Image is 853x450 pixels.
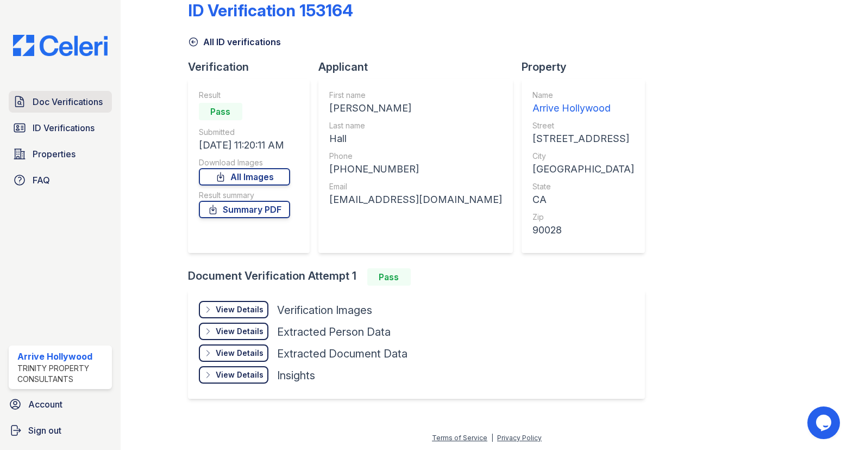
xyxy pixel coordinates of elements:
div: Pass [367,268,411,286]
a: All ID verifications [188,35,281,48]
div: Document Verification Attempt 1 [188,268,654,286]
a: Terms of Service [432,434,487,442]
div: [PHONE_NUMBER] [329,162,502,177]
div: [GEOGRAPHIC_DATA] [532,162,634,177]
div: Last name [329,120,502,131]
div: Property [522,59,654,75]
div: Extracted Person Data [277,324,391,340]
div: Result summary [199,190,290,201]
a: All Images [199,168,290,186]
a: Summary PDF [199,201,290,218]
a: FAQ [9,169,112,191]
div: View Details [216,348,264,359]
span: FAQ [33,174,50,187]
div: [STREET_ADDRESS] [532,131,634,146]
div: Pass [199,103,242,120]
div: View Details [216,326,264,337]
div: State [532,181,634,192]
div: Hall [329,131,502,146]
div: 90028 [532,223,634,238]
a: Privacy Policy [497,434,542,442]
div: City [532,151,634,162]
span: Account [28,398,62,411]
div: Zip [532,212,634,223]
div: Email [329,181,502,192]
div: Name [532,90,634,101]
div: Submitted [199,127,290,138]
div: [PERSON_NAME] [329,101,502,116]
div: CA [532,192,634,207]
div: Applicant [318,59,522,75]
span: Sign out [28,424,61,437]
img: CE_Logo_Blue-a8612792a0a2168367f1c8372b55b34899dd931a85d93a1a3d3e32e68fde9ad4.png [4,35,116,56]
div: Trinity Property Consultants [17,363,108,385]
span: Doc Verifications [33,95,103,108]
div: Extracted Document Data [277,346,407,361]
a: Sign out [4,420,116,441]
div: Insights [277,368,315,383]
div: First name [329,90,502,101]
div: Arrive Hollywood [532,101,634,116]
a: Account [4,393,116,415]
div: Phone [329,151,502,162]
div: Verification Images [277,303,372,318]
div: ID Verification 153164 [188,1,353,20]
div: Result [199,90,290,101]
div: Street [532,120,634,131]
span: ID Verifications [33,121,95,134]
a: Name Arrive Hollywood [532,90,634,116]
div: View Details [216,369,264,380]
a: ID Verifications [9,117,112,139]
iframe: chat widget [807,406,842,439]
a: Properties [9,143,112,165]
span: Properties [33,147,76,161]
div: [EMAIL_ADDRESS][DOMAIN_NAME] [329,192,502,207]
div: | [491,434,493,442]
div: Download Images [199,157,290,168]
a: Doc Verifications [9,91,112,113]
div: Verification [188,59,318,75]
div: View Details [216,304,264,315]
div: [DATE] 11:20:11 AM [199,138,290,153]
div: Arrive Hollywood [17,350,108,363]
